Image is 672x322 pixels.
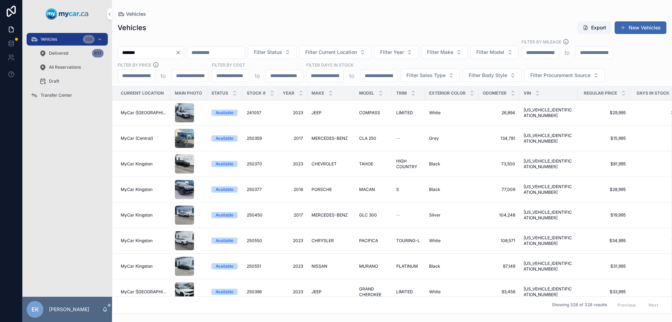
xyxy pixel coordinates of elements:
[311,238,351,244] a: CHRYSLER
[283,110,303,116] a: 2023
[429,161,474,167] a: Black
[483,161,515,167] span: 73,500
[161,71,166,80] p: to
[247,289,262,295] span: 250396
[524,184,573,195] a: [US_VEHICLE_IDENTIFICATION_NUMBER]
[483,136,515,141] a: 134,781
[247,161,274,167] a: 250370
[216,212,233,218] div: Available
[524,286,573,297] a: [US_VEHICLE_IDENTIFICATION_NUMBER]
[247,263,261,269] span: 250551
[283,90,294,96] span: Year
[311,187,351,192] a: PORSCHE
[524,158,573,170] a: [US_VEHICLE_IDENTIFICATION_NUMBER]
[247,110,261,116] span: 241057
[126,11,146,18] span: Vehicles
[211,186,238,193] a: Available
[118,23,146,33] h1: Vehicles
[305,49,357,56] span: Filter Current Location
[121,161,166,167] a: MyCar Kingston
[374,46,418,59] button: Select Button
[530,72,590,79] span: Filter Procurement Source
[121,238,166,244] a: MyCar Kingston
[247,238,262,244] span: 250550
[359,212,388,218] a: GLC 300
[396,110,421,116] a: LIMITED
[582,187,626,192] a: $28,995
[211,289,238,295] a: Available
[406,72,446,79] span: Filter Sales Type
[429,263,474,269] a: Black
[582,263,626,269] span: $31,995
[396,289,421,295] a: LIMITED
[121,136,166,141] a: MyCar (Central)
[283,289,303,295] a: 2023
[582,289,626,295] span: $33,995
[311,110,351,116] a: JEEP
[216,161,233,167] div: Available
[582,110,626,116] a: $29,995
[121,238,153,244] span: MyCar Kingston
[247,90,266,96] span: Stock #
[429,212,474,218] a: Silver
[311,161,337,167] span: CHEVROLET
[396,212,400,218] span: --
[429,263,440,269] span: Black
[396,187,399,192] span: S
[565,48,570,57] p: to
[311,263,351,269] a: NISSAN
[211,135,238,142] a: Available
[311,90,324,96] span: Make
[121,263,166,269] a: MyCar Kingston
[27,33,108,46] a: Vehicles328
[396,136,421,141] a: --
[216,135,233,142] div: Available
[524,210,573,221] span: [US_VEHICLE_IDENTIFICATION_NUMBER]
[211,263,238,269] a: Available
[311,212,348,218] span: MERCEDES-BENZ
[429,136,474,141] a: Grey
[615,21,666,34] button: New Vehicles
[247,161,262,167] span: 250370
[584,90,617,96] span: Regular Price
[216,263,233,269] div: Available
[175,90,202,96] span: Main Photo
[49,306,89,313] p: [PERSON_NAME]
[311,136,348,141] span: MERCEDES-BENZ
[211,161,238,167] a: Available
[483,263,515,269] a: 87,149
[396,263,421,269] a: PLATINUM
[582,161,626,167] span: $81,995
[121,110,166,116] span: MyCar ([GEOGRAPHIC_DATA])
[283,187,303,192] a: 2016
[311,136,351,141] a: MERCEDES-BENZ
[46,8,89,20] img: App logo
[582,136,626,141] span: $15,995
[359,263,388,269] a: MURANO
[476,49,504,56] span: Filter Model
[359,187,388,192] a: MACAN
[577,21,612,34] button: Export
[582,212,626,218] span: $19,995
[396,110,413,116] span: LIMITED
[121,263,153,269] span: MyCar Kingston
[247,136,274,141] a: 250359
[255,71,260,80] p: to
[429,289,441,295] span: White
[359,263,378,269] span: MURANO
[31,305,39,314] span: EK
[421,46,468,59] button: Select Button
[283,161,303,167] span: 2023
[311,161,351,167] a: CHEVROLET
[121,161,153,167] span: MyCar Kingston
[35,47,108,60] a: Delivered837
[247,263,274,269] a: 250551
[247,238,274,244] a: 250550
[283,263,303,269] span: 2023
[49,50,68,56] span: Delivered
